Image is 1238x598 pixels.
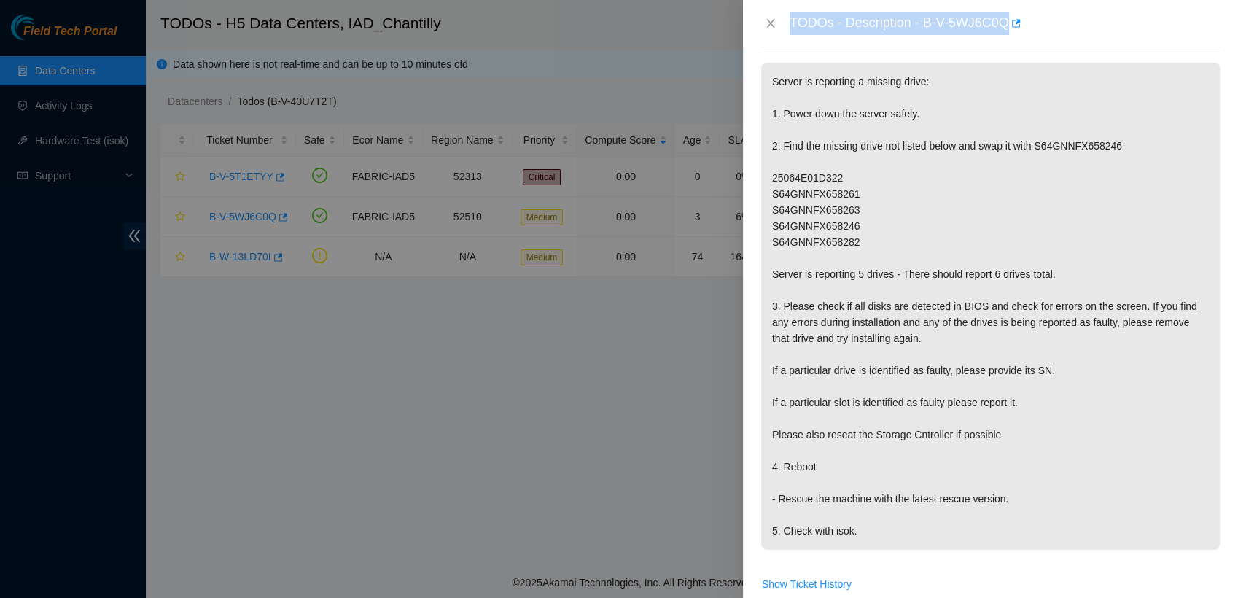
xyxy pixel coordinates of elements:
[762,576,852,592] span: Show Ticket History
[760,17,781,31] button: Close
[761,572,852,596] button: Show Ticket History
[765,18,776,29] span: close
[790,12,1221,35] div: TODOs - Description - B-V-5WJ6C0Q
[761,63,1220,550] p: Server is reporting a missing drive: 1. Power down the server safely. 2. Find the missing drive n...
